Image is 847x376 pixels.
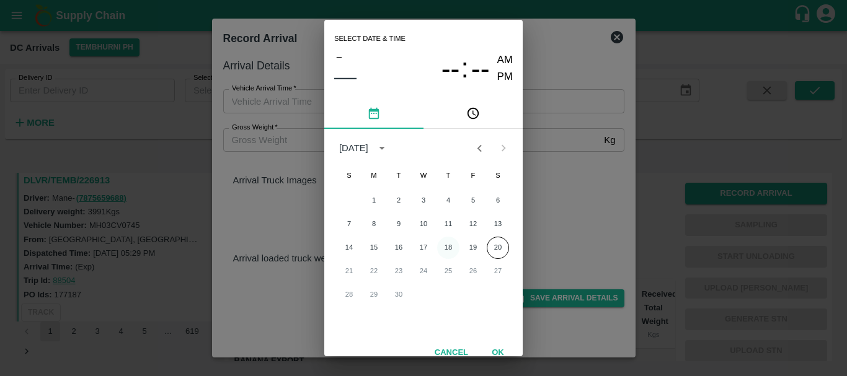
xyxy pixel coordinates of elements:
div: [DATE] [339,141,368,155]
button: 4 [437,190,459,212]
button: OK [478,342,518,364]
button: 7 [338,213,360,235]
span: Wednesday [412,164,435,188]
button: Previous month [468,136,491,160]
button: 17 [412,237,435,259]
button: Cancel [430,342,473,364]
button: – [334,48,344,64]
button: AM [497,52,513,69]
button: 15 [363,237,385,259]
button: 10 [412,213,435,235]
button: pick date [324,99,423,129]
span: Saturday [487,164,509,188]
span: -- [441,53,460,85]
span: Sunday [338,164,360,188]
button: 18 [437,237,459,259]
button: 6 [487,190,509,212]
button: 1 [363,190,385,212]
button: 20 [487,237,509,259]
button: PM [497,69,513,85]
button: calendar view is open, switch to year view [372,138,392,158]
button: 16 [388,237,410,259]
span: Friday [462,164,484,188]
span: Select date & time [334,30,406,48]
button: –– [334,64,357,89]
button: 19 [462,237,484,259]
span: Thursday [437,164,459,188]
button: 9 [388,213,410,235]
button: -- [441,52,460,85]
button: 2 [388,190,410,212]
span: : [461,52,468,85]
button: 3 [412,190,435,212]
button: pick time [423,99,523,129]
button: 13 [487,213,509,235]
button: -- [471,52,490,85]
button: 11 [437,213,459,235]
button: 5 [462,190,484,212]
span: -- [471,53,490,85]
button: 12 [462,213,484,235]
span: Monday [363,164,385,188]
span: – [337,48,342,64]
button: 14 [338,237,360,259]
span: Tuesday [388,164,410,188]
button: 8 [363,213,385,235]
